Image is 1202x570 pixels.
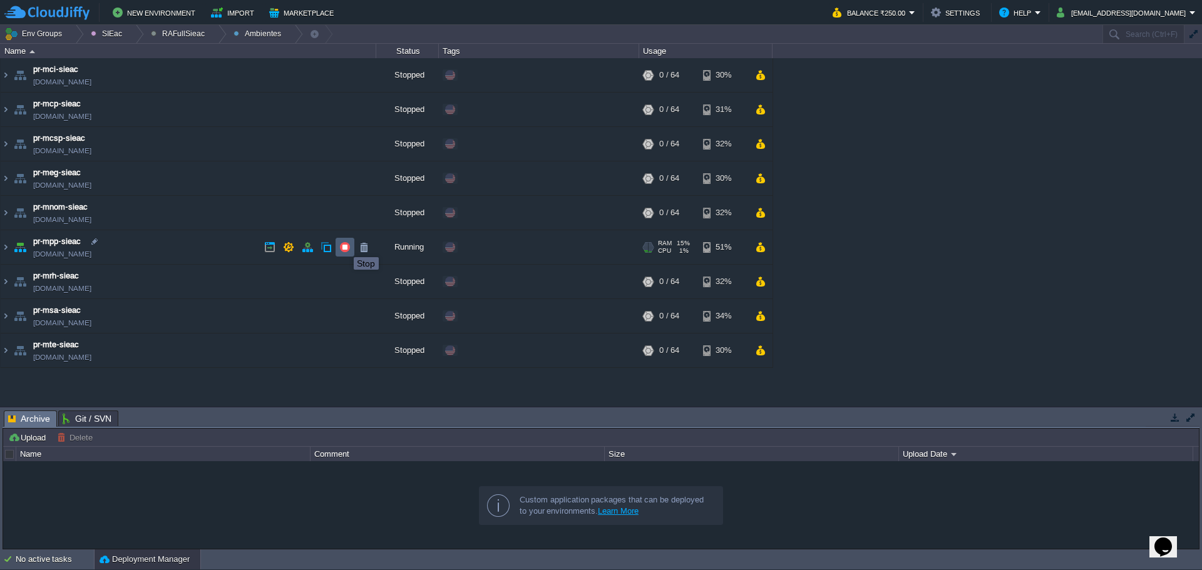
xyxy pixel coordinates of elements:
img: AMDAwAAAACH5BAEAAAAALAAAAAABAAEAAAICRAEAOw== [1,230,11,264]
img: AMDAwAAAACH5BAEAAAAALAAAAAABAAEAAAICRAEAOw== [1,127,11,161]
span: CPU [658,247,671,255]
div: Stopped [376,93,439,126]
a: pr-mrh-sieac [33,270,79,282]
div: Size [605,447,898,461]
div: Usage [640,44,772,58]
div: 0 / 64 [659,196,679,230]
div: Running [376,230,439,264]
div: 32% [703,196,744,230]
a: pr-mci-sieac [33,63,78,76]
a: [DOMAIN_NAME] [33,76,91,88]
button: Marketplace [269,5,337,20]
a: pr-meg-sieac [33,166,81,179]
div: 0 / 64 [659,93,679,126]
a: [DOMAIN_NAME] [33,145,91,157]
div: Status [377,44,438,58]
div: Upload Date [900,447,1193,461]
div: 0 / 64 [659,58,679,92]
div: Custom application packages that can be deployed to your environments. [520,494,712,517]
img: AMDAwAAAACH5BAEAAAAALAAAAAABAAEAAAICRAEAOw== [1,58,11,92]
div: Name [17,447,310,461]
a: [DOMAIN_NAME] [33,248,91,260]
button: Balance ₹250.00 [833,5,909,20]
div: 0 / 64 [659,127,679,161]
img: AMDAwAAAACH5BAEAAAAALAAAAAABAAEAAAICRAEAOw== [1,299,11,333]
a: [DOMAIN_NAME] [33,213,91,226]
span: Archive [8,411,50,427]
button: Settings [931,5,984,20]
div: 34% [703,299,744,333]
img: AMDAwAAAACH5BAEAAAAALAAAAAABAAEAAAICRAEAOw== [11,58,29,92]
button: New Environment [113,5,199,20]
img: AMDAwAAAACH5BAEAAAAALAAAAAABAAEAAAICRAEAOw== [11,161,29,195]
div: 30% [703,161,744,195]
div: Comment [311,447,604,461]
button: RAFullSieac [151,25,209,43]
div: Tags [439,44,639,58]
button: Ambientes [234,25,285,43]
a: pr-mcsp-sieac [33,132,85,145]
a: [DOMAIN_NAME] [33,351,91,364]
div: 0 / 64 [659,333,679,367]
a: pr-mte-sieac [33,338,79,351]
img: AMDAwAAAACH5BAEAAAAALAAAAAABAAEAAAICRAEAOw== [11,333,29,367]
button: Deployment Manager [100,553,190,566]
div: Stopped [376,265,439,298]
a: pr-mnom-sieac [33,201,88,213]
span: 1% [676,247,689,255]
a: pr-mcp-sieac [33,98,81,110]
div: 0 / 64 [659,265,679,298]
img: AMDAwAAAACH5BAEAAAAALAAAAAABAAEAAAICRAEAOw== [1,333,11,367]
button: Import [211,5,258,20]
a: pr-mpp-sieac [33,235,81,248]
button: [EMAIL_ADDRESS][DOMAIN_NAME] [1057,5,1189,20]
img: AMDAwAAAACH5BAEAAAAALAAAAAABAAEAAAICRAEAOw== [11,265,29,298]
div: Stopped [376,299,439,333]
div: Stopped [376,127,439,161]
div: Stop [357,258,376,268]
button: Env Groups [4,25,66,43]
img: AMDAwAAAACH5BAEAAAAALAAAAAABAAEAAAICRAEAOw== [1,161,11,195]
img: AMDAwAAAACH5BAEAAAAALAAAAAABAAEAAAICRAEAOw== [11,299,29,333]
div: No active tasks [16,549,94,569]
a: [DOMAIN_NAME] [33,179,91,191]
img: AMDAwAAAACH5BAEAAAAALAAAAAABAAEAAAICRAEAOw== [29,50,35,53]
img: AMDAwAAAACH5BAEAAAAALAAAAAABAAEAAAICRAEAOw== [1,93,11,126]
a: [DOMAIN_NAME] [33,282,91,295]
div: 32% [703,265,744,298]
div: Name [1,44,376,58]
span: Git / SVN [63,411,111,426]
img: AMDAwAAAACH5BAEAAAAALAAAAAABAAEAAAICRAEAOw== [1,196,11,230]
div: Stopped [376,196,439,230]
div: 0 / 64 [659,161,679,195]
div: 51% [703,230,744,264]
button: Delete [57,432,96,443]
div: 31% [703,93,744,126]
img: AMDAwAAAACH5BAEAAAAALAAAAAABAAEAAAICRAEAOw== [11,230,29,264]
img: AMDAwAAAACH5BAEAAAAALAAAAAABAAEAAAICRAEAOw== [11,196,29,230]
div: 0 / 64 [659,299,679,333]
a: [DOMAIN_NAME] [33,110,91,123]
img: AMDAwAAAACH5BAEAAAAALAAAAAABAAEAAAICRAEAOw== [11,127,29,161]
button: Upload [8,432,49,443]
a: pr-msa-sieac [33,304,81,317]
button: Help [999,5,1035,20]
button: SIEac [91,25,126,43]
a: Learn More [598,506,639,516]
div: 30% [703,58,744,92]
img: AMDAwAAAACH5BAEAAAAALAAAAAABAAEAAAICRAEAOw== [1,265,11,298]
div: Stopped [376,161,439,195]
img: AMDAwAAAACH5BAEAAAAALAAAAAABAAEAAAICRAEAOw== [11,93,29,126]
div: Stopped [376,333,439,367]
span: 15% [677,240,690,247]
span: RAM [658,240,672,247]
